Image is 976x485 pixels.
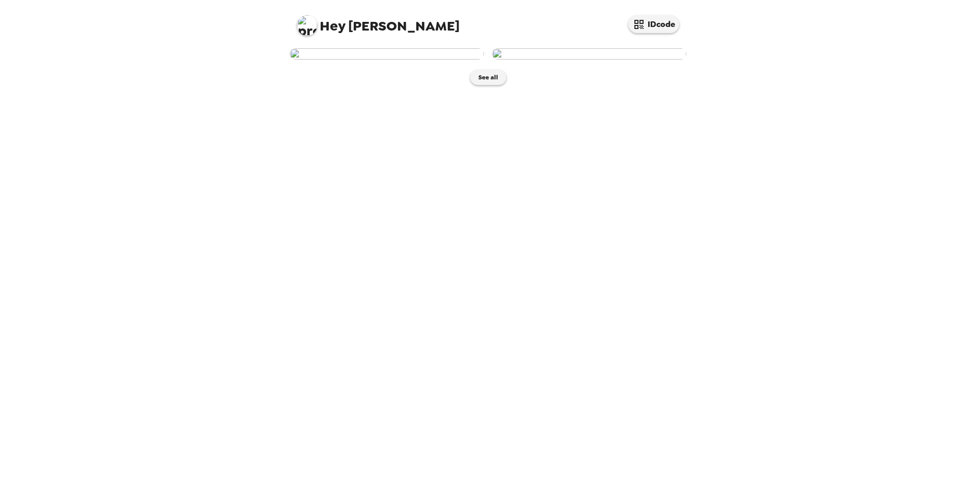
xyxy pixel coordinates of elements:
[628,15,679,33] button: IDcode
[297,15,317,36] img: profile pic
[470,70,506,85] button: See all
[492,48,686,60] img: user-268046
[297,10,460,33] span: [PERSON_NAME]
[290,48,484,60] img: user-268047
[320,17,345,35] span: Hey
